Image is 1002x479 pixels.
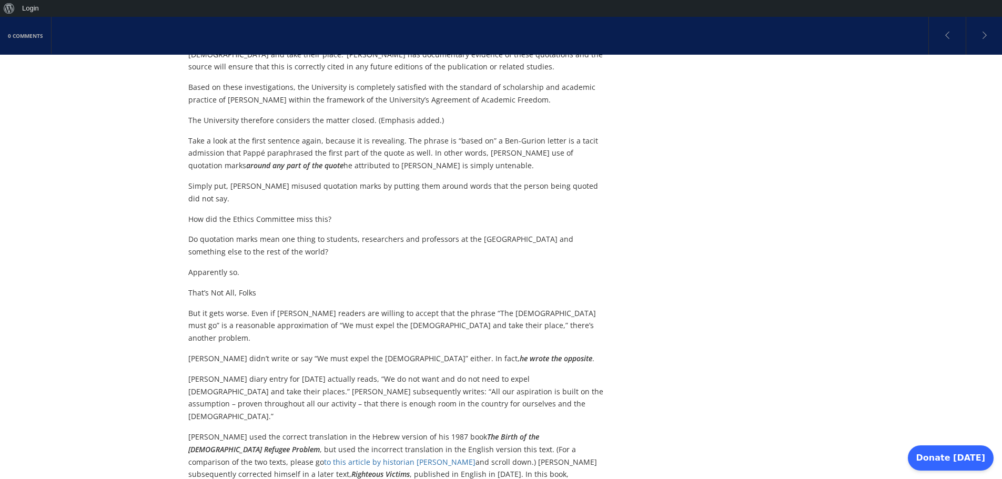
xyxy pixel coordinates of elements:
[188,307,605,344] p: But it gets worse. Even if [PERSON_NAME] readers are willing to accept that the phrase “The [DEMO...
[188,135,605,172] p: Take a look at the first sentence again, because it is revealing. The phrase is “based on” a Ben-...
[188,213,605,226] p: How did the Ethics Committee miss this?
[188,114,605,127] p: The University therefore considers the matter closed. (Emphasis added.)
[324,457,475,467] a: to this article by historian [PERSON_NAME]
[188,180,605,205] p: Simply put, [PERSON_NAME] misused quotation marks by putting them around words that the person be...
[351,469,410,479] em: Righteous Victims
[188,287,605,299] p: That’s Not All, Folks
[188,81,605,106] p: Based on these investigations, the University is completely satisfied with the standard of schola...
[188,266,605,279] p: Apparently so.
[246,160,343,170] em: around any part of the quote
[188,352,605,365] p: [PERSON_NAME] didn’t write or say “We must expel the [DEMOGRAPHIC_DATA]” either. In fact, .
[520,353,592,363] em: he wrote the opposite
[188,233,605,258] p: Do quotation marks mean one thing to students, researchers and professors at the [GEOGRAPHIC_DATA...
[188,373,605,423] p: [PERSON_NAME] diary entry for [DATE] actually reads, “We do not want and do not need to expel [DE...
[188,432,539,454] em: The Birth of the [DEMOGRAPHIC_DATA] Refugee Problem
